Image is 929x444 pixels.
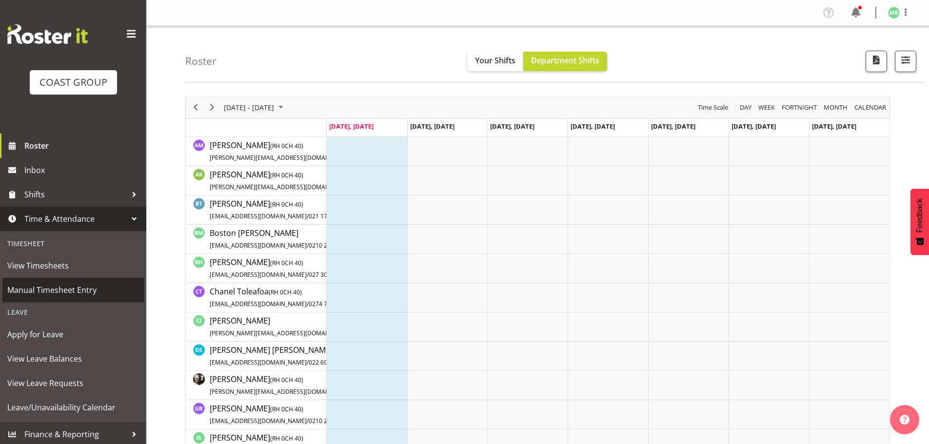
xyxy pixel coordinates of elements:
span: [EMAIL_ADDRESS][DOMAIN_NAME] [210,212,307,220]
span: calendar [853,101,887,114]
a: [PERSON_NAME](RH 0CH 40)[EMAIL_ADDRESS][DOMAIN_NAME]/027 309 9306 [210,256,346,280]
span: RH 0 [272,434,285,443]
button: Feedback - Show survey [910,189,929,255]
span: ( CH 40) [270,376,303,384]
span: [EMAIL_ADDRESS][DOMAIN_NAME] [210,300,307,308]
td: Boston Morgan-Horan resource [186,225,327,254]
span: RH 0 [272,376,285,384]
a: View Leave Requests [2,371,144,395]
span: Shifts [24,187,127,202]
span: [EMAIL_ADDRESS][DOMAIN_NAME] [210,270,307,279]
button: Timeline Month [822,101,850,114]
span: View Timesheets [7,258,139,273]
span: [PERSON_NAME] [210,140,392,162]
a: Leave/Unavailability Calendar [2,395,144,420]
div: previous period [187,97,204,118]
span: RH 0 [272,259,285,267]
td: Benjamin Thomas Geden resource [186,195,327,225]
span: [EMAIL_ADDRESS][DOMAIN_NAME] [210,417,307,425]
button: Next [206,101,219,114]
span: [DATE], [DATE] [651,122,695,131]
img: mike-bullock1158.jpg [888,7,900,19]
span: [DATE], [DATE] [329,122,374,131]
span: / [307,417,309,425]
button: Filter Shifts [895,51,916,72]
span: [PERSON_NAME][EMAIL_ADDRESS][DOMAIN_NAME] [210,183,353,191]
button: Timeline Week [757,101,777,114]
span: [PERSON_NAME] [210,315,392,338]
td: Gene Burton resource [186,400,327,429]
td: Craig Jenkins resource [186,312,327,342]
a: [PERSON_NAME][PERSON_NAME][EMAIL_ADDRESS][DOMAIN_NAME] [210,315,392,338]
h4: Roster [185,56,217,67]
a: Manual Timesheet Entry [2,278,144,302]
span: Chanel Toleafoa [210,286,346,309]
span: ( CH 40) [270,171,303,179]
span: [PERSON_NAME][EMAIL_ADDRESS][DOMAIN_NAME] [210,387,353,396]
span: / [307,270,309,279]
span: [DATE] - [DATE] [223,101,275,114]
button: Your Shifts [467,52,523,71]
img: help-xxl-2.png [900,415,909,425]
a: [PERSON_NAME] [PERSON_NAME][EMAIL_ADDRESS][DOMAIN_NAME]/022 695 2670 [210,344,366,367]
span: [PERSON_NAME] [210,374,388,396]
span: / [307,300,309,308]
td: Dayle Eathorne resource [186,371,327,400]
button: Time Scale [696,101,730,114]
div: next period [204,97,220,118]
span: RH 0 [272,200,285,209]
button: Fortnight [780,101,819,114]
span: Feedback [915,198,924,232]
span: RH 0 [271,288,283,296]
span: Manual Timesheet Entry [7,283,139,297]
button: Month [853,101,888,114]
td: Bryan Humprhries resource [186,254,327,283]
span: Fortnight [781,101,818,114]
a: View Leave Balances [2,347,144,371]
span: [PERSON_NAME] [PERSON_NAME] [210,345,366,367]
img: Rosterit website logo [7,24,88,44]
span: [EMAIL_ADDRESS][DOMAIN_NAME] [210,241,307,250]
div: Leave [2,302,144,322]
span: [DATE], [DATE] [731,122,776,131]
td: Chanel Toleafoa resource [186,283,327,312]
span: [PERSON_NAME] [210,198,346,221]
span: 0210 289 5915 [309,241,349,250]
span: ( CH 40) [270,434,303,443]
span: View Leave Requests [7,376,139,390]
span: [DATE], [DATE] [410,122,455,131]
button: Department Shifts [523,52,607,71]
span: [DATE], [DATE] [812,122,856,131]
span: 027 309 9306 [309,270,346,279]
a: [PERSON_NAME](RH 0CH 40)[PERSON_NAME][EMAIL_ADDRESS][DOMAIN_NAME] [210,373,388,397]
a: [PERSON_NAME](RH 0CH 40)[EMAIL_ADDRESS][DOMAIN_NAME]/021 174 3407 [210,198,346,221]
span: Month [823,101,849,114]
button: September 2025 [222,101,288,114]
span: Finance & Reporting [24,427,127,442]
span: RH 0 [272,142,285,150]
a: [PERSON_NAME](RH 0CH 40)[EMAIL_ADDRESS][DOMAIN_NAME]/0210 261 1155 [210,403,349,426]
span: Leave/Unavailability Calendar [7,400,139,415]
span: Roster [24,138,141,153]
a: [PERSON_NAME](RH 0CH 40)[PERSON_NAME][EMAIL_ADDRESS][DOMAIN_NAME] [210,139,392,163]
span: ( CH 40) [270,142,303,150]
span: RH 0 [272,405,285,413]
span: RH 0 [272,171,285,179]
div: Timesheet [2,233,144,253]
span: 021 174 3407 [309,212,346,220]
a: View Timesheets [2,253,144,278]
span: / [307,358,309,367]
td: Darren Shiu Lun Lau resource [186,342,327,371]
span: Time Scale [697,101,729,114]
td: Andrew McFadzean resource [186,137,327,166]
span: [PERSON_NAME] [210,403,349,425]
span: 022 695 2670 [309,358,346,367]
span: 0210 261 1155 [309,417,349,425]
span: [PERSON_NAME][EMAIL_ADDRESS][DOMAIN_NAME] [210,154,353,162]
span: ( CH 40) [269,288,302,296]
span: [DATE], [DATE] [571,122,615,131]
span: Apply for Leave [7,327,139,342]
span: / [307,241,309,250]
button: Previous [189,101,202,114]
span: ( CH 40) [270,259,303,267]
